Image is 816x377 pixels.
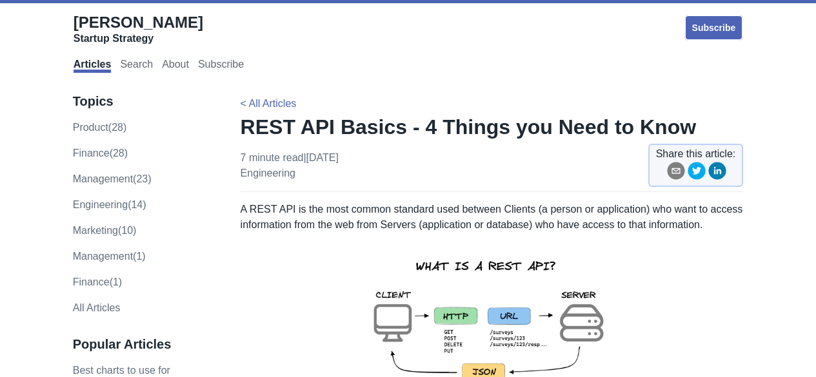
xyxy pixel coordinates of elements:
p: 7 minute read | [DATE] [241,150,339,181]
a: [PERSON_NAME]Startup Strategy [74,13,203,45]
button: linkedin [708,162,726,184]
a: engineering(14) [73,199,146,210]
h3: Popular Articles [73,336,214,353]
a: Subscribe [684,15,744,41]
a: finance(28) [73,148,128,159]
button: twitter [688,162,706,184]
a: product(28) [73,122,127,133]
span: Share this article: [656,146,736,162]
a: Articles [74,59,112,73]
div: Startup Strategy [74,32,203,45]
a: Search [120,59,153,73]
h1: REST API Basics - 4 Things you Need to Know [241,114,744,140]
span: [PERSON_NAME] [74,14,203,31]
a: marketing(10) [73,225,137,236]
a: engineering [241,168,295,179]
a: Finance(1) [73,276,122,287]
a: All Articles [73,302,121,313]
a: < All Articles [241,98,297,109]
a: About [162,59,189,73]
a: Management(1) [73,251,146,262]
a: management(23) [73,173,152,184]
a: Subscribe [198,59,244,73]
p: A REST API is the most common standard used between Clients (a person or application) who want to... [241,202,744,233]
button: email [667,162,685,184]
h3: Topics [73,93,214,110]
